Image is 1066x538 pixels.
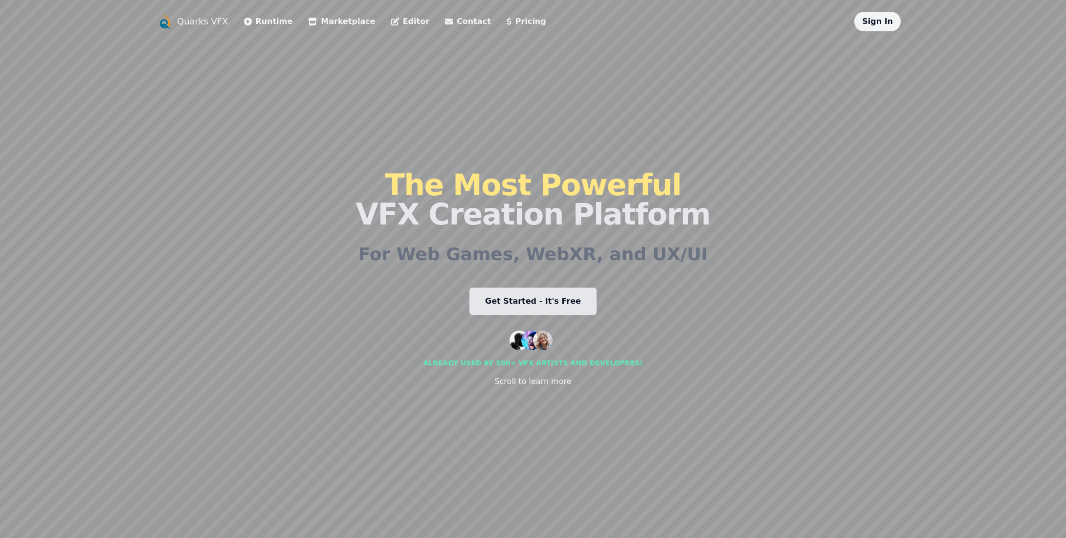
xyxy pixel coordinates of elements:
a: Editor [391,16,429,27]
a: Get Started - It's Free [469,288,597,315]
div: Already used by 500+ vfx artists and developers! [423,358,643,368]
h1: VFX Creation Platform [355,170,710,229]
a: Quarks VFX [177,15,228,28]
img: customer 2 [521,331,541,350]
a: Pricing [507,16,546,27]
a: Marketplace [308,16,375,27]
img: customer 1 [510,331,529,350]
img: customer 3 [533,331,553,350]
a: Runtime [244,16,293,27]
div: Scroll to learn more [494,376,571,387]
span: The Most Powerful [385,168,681,202]
a: Contact [445,16,491,27]
a: Sign In [862,17,893,26]
h2: For Web Games, WebXR, and UX/UI [358,245,708,264]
